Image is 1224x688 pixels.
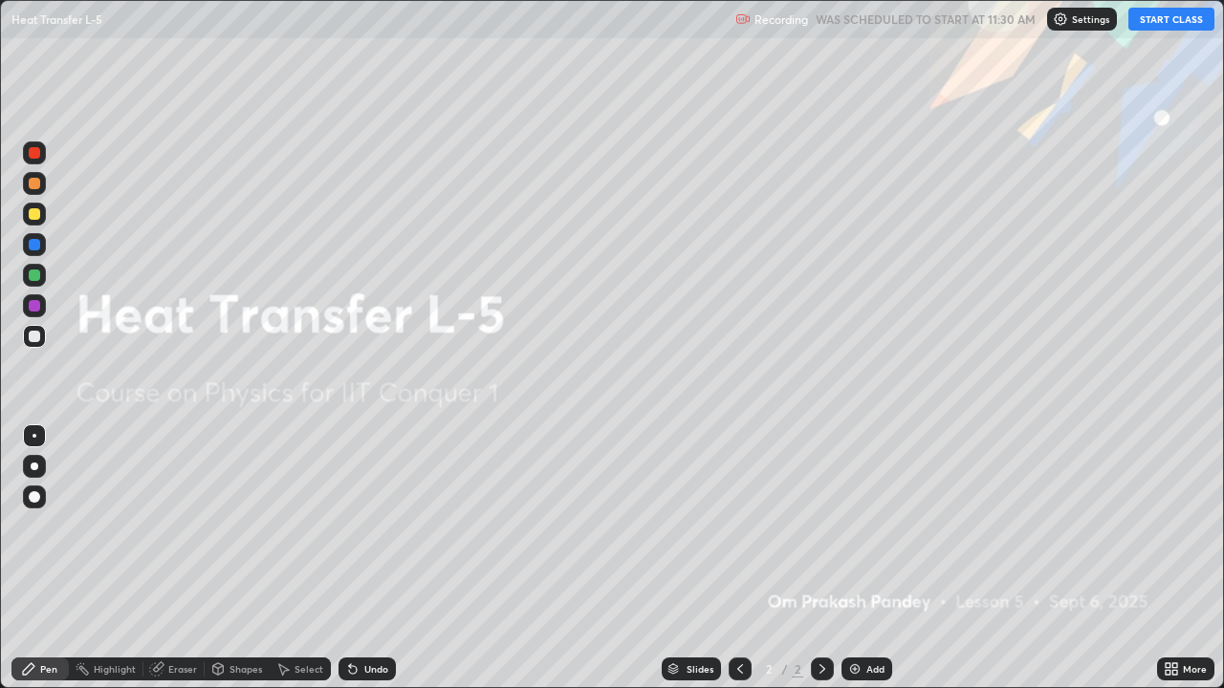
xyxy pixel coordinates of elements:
[816,11,1036,28] h5: WAS SCHEDULED TO START AT 11:30 AM
[295,664,323,674] div: Select
[40,664,57,674] div: Pen
[168,664,197,674] div: Eraser
[1072,14,1109,24] p: Settings
[94,664,136,674] div: Highlight
[754,12,808,27] p: Recording
[759,663,778,675] div: 2
[1128,8,1214,31] button: START CLASS
[735,11,751,27] img: recording.375f2c34.svg
[364,664,388,674] div: Undo
[687,664,713,674] div: Slides
[792,660,803,677] div: 2
[782,663,788,675] div: /
[1183,664,1207,674] div: More
[229,664,262,674] div: Shapes
[866,664,885,674] div: Add
[847,661,863,677] img: add-slide-button
[11,11,102,27] p: Heat Transfer L-5
[1053,11,1068,27] img: class-settings-icons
